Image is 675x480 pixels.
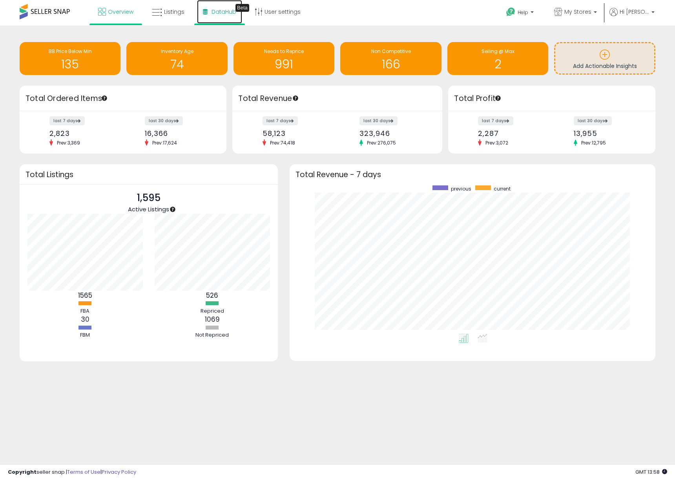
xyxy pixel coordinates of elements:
h1: 135 [24,58,117,71]
div: Tooltip anchor [235,4,249,12]
span: Prev: 17,624 [148,139,181,146]
b: 1069 [205,315,220,324]
div: 2,823 [49,129,117,137]
h3: Total Profit [454,93,649,104]
span: Add Actionable Insights [573,62,637,70]
p: 1,595 [128,191,169,205]
div: 13,955 [574,129,642,137]
a: Needs to Reprice 991 [234,42,334,75]
span: Hi [PERSON_NAME] [620,8,649,16]
div: FBM [62,332,109,339]
label: last 7 days [263,116,298,125]
h3: Total Listings [26,172,272,178]
span: Needs to Reprice [264,48,304,55]
span: Active Listings [128,205,169,213]
span: My Stores [564,8,591,16]
h1: 2 [451,58,544,71]
span: Prev: 74,418 [266,139,299,146]
a: Help [500,1,542,26]
span: Prev: 3,072 [482,139,512,146]
a: Inventory Age 74 [126,42,227,75]
span: Prev: 12,795 [577,139,610,146]
div: Not Repriced [189,332,236,339]
span: Prev: 3,369 [53,139,84,146]
span: Listings [164,8,184,16]
span: Prev: 276,075 [363,139,400,146]
span: Help [518,9,528,16]
div: Tooltip anchor [494,95,502,102]
div: 58,123 [263,129,332,137]
a: BB Price Below Min 135 [20,42,120,75]
h1: 991 [237,58,330,71]
span: Overview [108,8,133,16]
span: Inventory Age [161,48,193,55]
a: Non Competitive 166 [340,42,441,75]
h3: Total Revenue - 7 days [296,172,650,178]
span: previous [451,185,471,192]
b: 1565 [78,291,92,300]
b: 30 [81,315,89,324]
div: Tooltip anchor [169,206,176,213]
div: 323,946 [359,129,429,137]
span: current [494,185,511,192]
b: 526 [206,291,218,300]
div: Tooltip anchor [101,95,108,102]
div: Tooltip anchor [292,95,299,102]
div: 2,287 [478,129,546,137]
span: Non Competitive [371,48,411,55]
span: Selling @ Max [482,48,514,55]
label: last 30 days [145,116,183,125]
i: Get Help [506,7,516,17]
div: 16,366 [145,129,213,137]
label: last 7 days [478,116,513,125]
div: FBA [62,308,109,315]
span: DataHub [212,8,236,16]
h3: Total Ordered Items [26,93,221,104]
a: Selling @ Max 2 [447,42,548,75]
div: Repriced [189,308,236,315]
label: last 30 days [359,116,398,125]
label: last 30 days [574,116,612,125]
a: Hi [PERSON_NAME] [609,8,655,26]
h1: 74 [130,58,223,71]
span: BB Price Below Min [49,48,92,55]
a: Add Actionable Insights [555,43,654,73]
h3: Total Revenue [238,93,436,104]
label: last 7 days [49,116,85,125]
h1: 166 [344,58,437,71]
